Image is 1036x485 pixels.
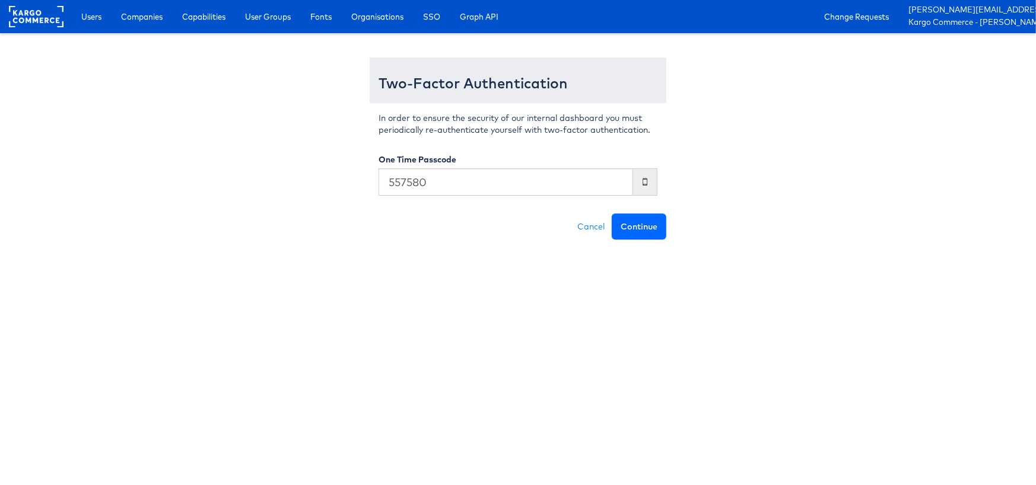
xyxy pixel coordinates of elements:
p: In order to ensure the security of our internal dashboard you must periodically re-authenticate y... [379,112,657,136]
span: Fonts [310,11,332,23]
a: Change Requests [815,6,898,27]
a: Capabilities [173,6,234,27]
a: Users [72,6,110,27]
h3: Two-Factor Authentication [379,75,657,91]
span: Graph API [460,11,498,23]
span: SSO [423,11,440,23]
span: Users [81,11,101,23]
a: Kargo Commerce - [PERSON_NAME] [908,17,1027,29]
input: Enter the code [379,168,633,196]
a: Graph API [451,6,507,27]
a: Fonts [301,6,341,27]
span: User Groups [245,11,291,23]
a: Organisations [342,6,412,27]
a: Cancel [570,213,612,240]
a: SSO [414,6,449,27]
span: Organisations [351,11,403,23]
span: Capabilities [182,11,225,23]
button: Continue [612,213,666,240]
a: User Groups [236,6,300,27]
a: Companies [112,6,171,27]
a: [PERSON_NAME][EMAIL_ADDRESS][PERSON_NAME][DOMAIN_NAME] [908,4,1027,17]
label: One Time Passcode [379,154,456,165]
span: Companies [121,11,163,23]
